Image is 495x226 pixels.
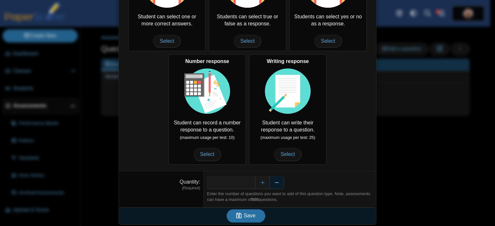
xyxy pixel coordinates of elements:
span: Select [193,148,221,161]
small: (maximum usage per test: 25) [260,135,315,140]
button: Save [227,209,265,222]
span: Select [274,148,302,161]
button: Increase [255,176,270,189]
b: Writing response [267,59,309,64]
dfn: (Required) [122,185,200,191]
span: Select [314,35,342,48]
span: Select [234,35,261,48]
label: Quantity [180,179,200,185]
small: (maximum usage per test: 10) [180,135,235,140]
div: Student can write their response to a question. [249,54,326,164]
img: item-type-writing-response.svg [265,68,311,114]
b: 500 [251,197,258,202]
b: Number response [185,59,229,64]
span: Save [244,213,255,218]
div: Enter the number of questions you want to add of this question type. Note, assessments can have a... [207,191,373,203]
img: item-type-number-response.svg [184,68,230,114]
button: Decrease [270,176,284,189]
div: Student can record a number response to a question. [169,54,246,164]
span: Select [153,35,181,48]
